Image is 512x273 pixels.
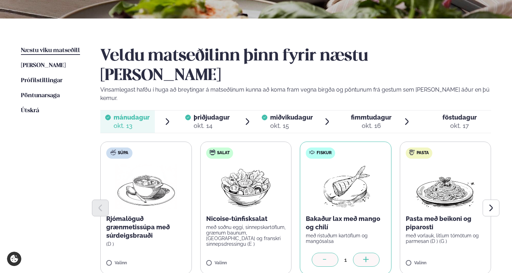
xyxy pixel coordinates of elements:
[417,150,429,156] span: Pasta
[315,164,376,209] img: Fish.png
[21,77,63,85] a: Prófílstillingar
[309,150,315,155] img: fish.svg
[100,86,491,102] p: Vinsamlegast hafðu í huga að breytingar á matseðlinum kunna að koma fram vegna birgða og pöntunum...
[21,46,80,55] a: Næstu viku matseðill
[115,164,177,209] img: Soup.png
[21,92,60,100] a: Pöntunarsaga
[414,164,476,209] img: Spagetti.png
[215,164,277,209] img: Salad.png
[206,215,286,223] p: Nicoise-túnfisksalat
[306,233,385,244] p: með ristuðum kartöflum og mangósalsa
[7,252,21,266] a: Cookie settings
[409,150,415,155] img: pasta.svg
[217,150,230,156] span: Salat
[21,107,39,115] a: Útskrá
[21,78,63,84] span: Prófílstillingar
[442,114,477,121] span: föstudagur
[270,114,313,121] span: miðvikudagur
[317,150,332,156] span: Fiskur
[21,48,80,53] span: Næstu viku matseðill
[100,46,491,86] h2: Veldu matseðilinn þinn fyrir næstu [PERSON_NAME]
[21,62,66,70] a: [PERSON_NAME]
[338,256,353,264] div: 1
[114,114,150,121] span: mánudagur
[406,215,485,231] p: Pasta með beikoni og piparosti
[21,108,39,114] span: Útskrá
[21,63,66,69] span: [PERSON_NAME]
[110,150,116,155] img: soup.svg
[442,122,477,130] div: okt. 17
[351,122,391,130] div: okt. 16
[114,122,150,130] div: okt. 13
[194,114,230,121] span: þriðjudagur
[194,122,230,130] div: okt. 14
[206,224,286,247] p: með soðnu eggi, sinnepskartöflum, grænum baunum, [GEOGRAPHIC_DATA] og franskri sinnepsdressingu (E )
[270,122,313,130] div: okt. 15
[106,241,186,247] p: (D )
[21,93,60,99] span: Pöntunarsaga
[210,150,215,155] img: salad.svg
[483,200,499,216] button: Next slide
[351,114,391,121] span: fimmtudagur
[118,150,128,156] span: Súpa
[306,215,385,231] p: Bakaður lax með mango og chilí
[92,200,109,216] button: Previous slide
[106,215,186,240] p: Rjómalöguð grænmetissúpa með súrdeigsbrauði
[406,233,485,244] p: með vorlauk, litlum tómötum og parmesan (D ) (G )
